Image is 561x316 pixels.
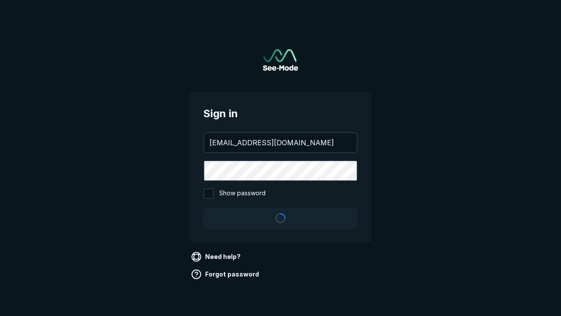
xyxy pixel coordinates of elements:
a: Need help? [189,250,244,264]
a: Forgot password [189,267,263,281]
span: Sign in [203,106,358,122]
img: See-Mode Logo [263,49,298,71]
a: Go to sign in [263,49,298,71]
span: Show password [219,188,266,199]
input: your@email.com [204,133,357,152]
